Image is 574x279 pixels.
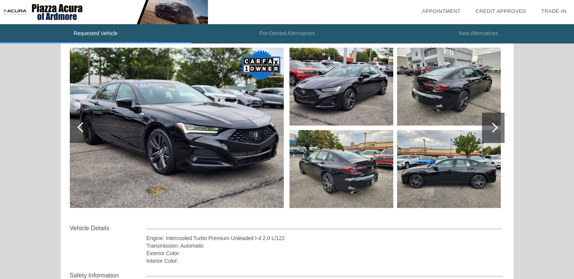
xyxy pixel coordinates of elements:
[289,130,393,208] img: image.aspx
[397,130,501,208] img: image.aspx
[541,8,566,14] a: Trade-In
[146,250,503,257] div: Exterior Color:
[146,257,503,265] div: Interior Color:
[476,8,526,14] a: Credit Approved
[146,242,503,250] div: Transmission: Automatic
[146,234,503,242] div: Engine: Intercooled Turbo Premium Unleaded I-4 2.0 L/122
[191,24,383,43] li: Pre-Owned Alternatives
[289,48,393,126] img: image.aspx
[70,224,146,233] div: Vehicle Details
[383,24,574,43] li: New Alternatives
[70,48,284,208] img: image.aspx
[397,48,501,126] img: image.aspx
[422,8,460,14] a: Appointment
